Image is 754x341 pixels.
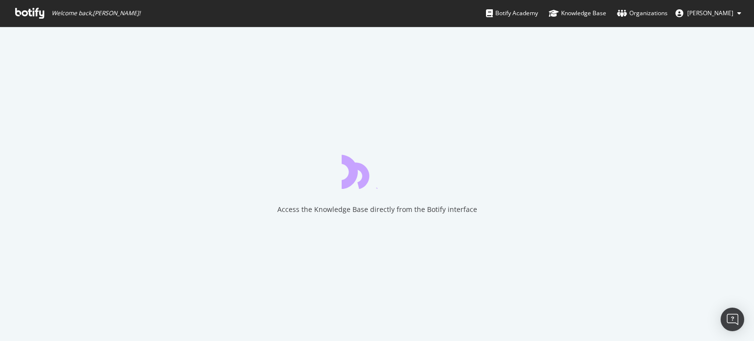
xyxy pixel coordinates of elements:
div: Botify Academy [486,8,538,18]
span: Welcome back, [PERSON_NAME] ! [52,9,140,17]
div: animation [342,154,412,189]
button: [PERSON_NAME] [668,5,749,21]
div: Knowledge Base [549,8,606,18]
div: Access the Knowledge Base directly from the Botify interface [277,205,477,214]
div: Organizations [617,8,668,18]
div: Open Intercom Messenger [721,308,744,331]
span: Aly CORREA [687,9,733,17]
